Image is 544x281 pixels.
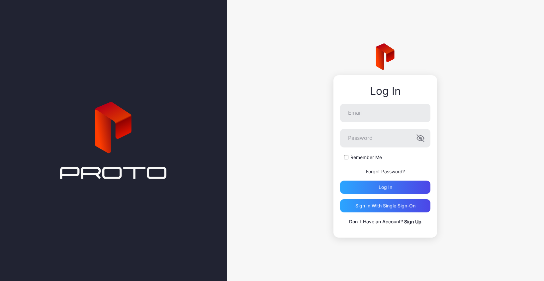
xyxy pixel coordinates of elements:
button: Sign in With Single Sign-On [340,199,430,212]
div: Log In [340,85,430,97]
a: Forgot Password? [366,169,405,174]
input: Password [340,129,430,147]
button: Password [416,134,424,142]
div: Sign in With Single Sign-On [355,203,415,208]
div: Log in [379,185,392,190]
label: Remember Me [350,154,382,161]
a: Sign Up [404,219,421,224]
button: Log in [340,181,430,194]
p: Don`t Have an Account? [340,218,430,226]
input: Email [340,104,430,122]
